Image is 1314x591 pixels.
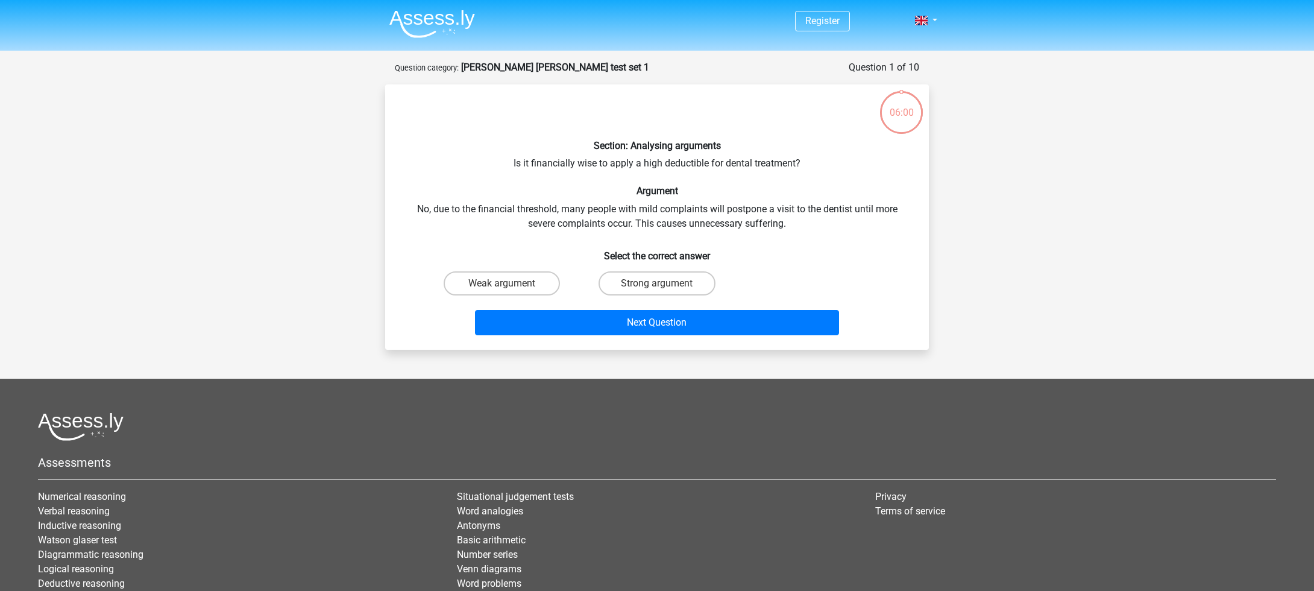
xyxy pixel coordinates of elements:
a: Antonyms [457,520,500,531]
a: Watson glaser test [38,534,117,546]
a: Word analogies [457,505,523,517]
div: Question 1 of 10 [849,60,919,75]
strong: [PERSON_NAME] [PERSON_NAME] test set 1 [461,62,649,73]
a: Venn diagrams [457,563,521,575]
small: Question category: [395,63,459,72]
h6: Select the correct answer [404,241,910,262]
label: Weak argument [444,271,560,295]
a: Number series [457,549,518,560]
img: Assessly [389,10,475,38]
a: Logical reasoning [38,563,114,575]
a: Verbal reasoning [38,505,110,517]
img: Assessly logo [38,412,124,441]
div: Is it financially wise to apply a high deductible for dental treatment? No, due to the financial ... [390,94,924,340]
div: 06:00 [879,90,924,120]
a: Word problems [457,578,521,589]
h6: Section: Analysing arguments [404,140,910,151]
h5: Assessments [38,455,1276,470]
a: Inductive reasoning [38,520,121,531]
a: Deductive reasoning [38,578,125,589]
h6: Argument [404,185,910,197]
a: Register [805,15,840,27]
button: Next Question [475,310,840,335]
a: Diagrammatic reasoning [38,549,143,560]
a: Privacy [875,491,907,502]
label: Strong argument [599,271,715,295]
a: Terms of service [875,505,945,517]
a: Numerical reasoning [38,491,126,502]
a: Situational judgement tests [457,491,574,502]
a: Basic arithmetic [457,534,526,546]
